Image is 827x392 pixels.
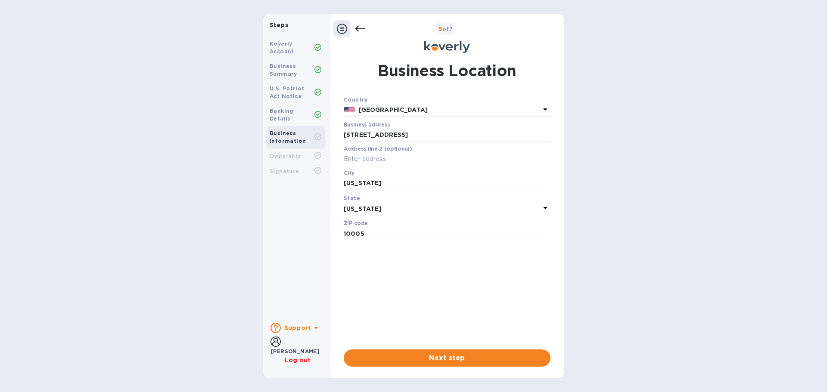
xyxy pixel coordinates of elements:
[284,324,311,331] b: Support
[344,153,550,166] input: Enter address
[270,348,320,355] b: [PERSON_NAME]
[351,353,544,363] span: Next step
[344,122,390,127] label: Business address
[344,177,550,190] input: Enter city
[270,130,306,144] b: Business Information
[270,85,305,99] b: U.S. Patriot Act Notice
[270,153,301,159] b: Ownership
[344,146,412,151] label: Address line 2 (optional)
[344,349,550,367] button: Next step
[270,40,294,55] b: Koverly Account
[344,221,368,226] label: ZIP code
[344,170,355,176] label: City
[344,96,368,103] b: Country
[344,129,550,142] input: Enter address
[270,108,294,122] b: Banking Details
[439,26,453,32] b: of 7
[270,168,299,174] b: Signature
[270,63,297,77] b: Business Summary
[344,107,355,113] img: US
[270,22,288,28] b: Steps
[439,26,442,32] span: 5
[378,60,516,81] h1: Business Location
[344,227,550,240] input: Enter ZIP code
[285,357,311,364] u: Log out
[359,106,428,113] b: [GEOGRAPHIC_DATA]
[344,205,381,212] b: [US_STATE]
